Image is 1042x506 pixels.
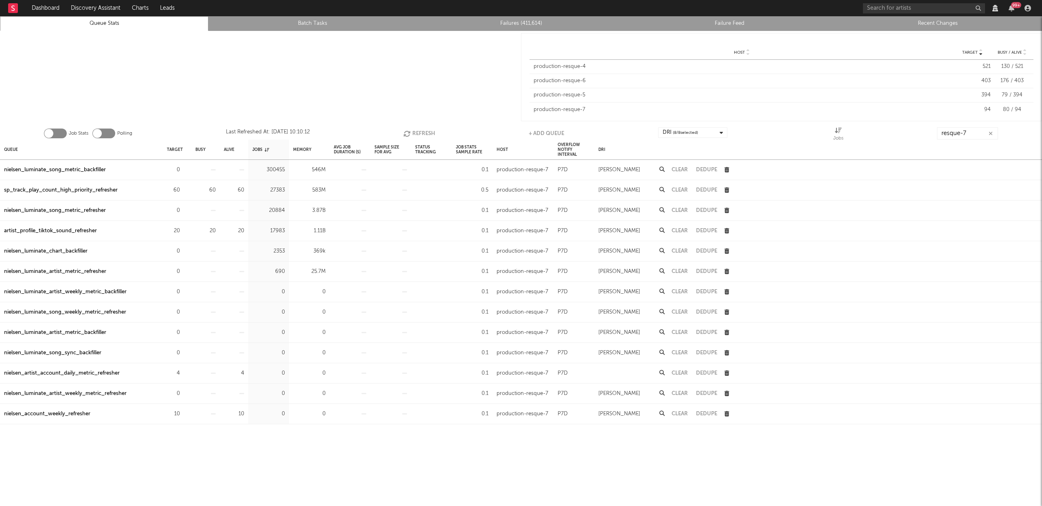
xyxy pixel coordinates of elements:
button: Dedupe [696,411,717,417]
label: Job Stats [69,129,88,138]
button: Dedupe [696,391,717,396]
div: 0 [293,389,326,399]
div: 0 [167,328,180,338]
a: Failure Feed [630,19,829,28]
div: 583M [293,185,326,195]
div: 0 [252,287,285,297]
a: nielsen_luminate_artist_metric_backfiller [4,328,106,338]
a: nielsen_luminate_song_metric_refresher [4,206,106,216]
button: Dedupe [696,228,717,233]
div: P7D [558,409,568,419]
div: production-resque-4 [534,63,950,71]
div: artist_profile_tiktok_sound_refresher [4,226,97,236]
a: nielsen_luminate_artist_weekly_metric_backfiller [4,287,127,297]
div: P7D [558,226,568,236]
button: Clear [672,310,688,315]
div: P7D [558,369,568,378]
div: P7D [558,165,568,175]
div: P7D [558,185,568,195]
div: Last Refreshed At: [DATE] 10:10:12 [226,127,310,140]
div: 0 [293,369,326,378]
input: Search... [937,127,998,140]
button: Clear [672,411,688,417]
span: Busy / Alive [998,50,1022,55]
a: Recent Changes [838,19,1038,28]
div: Busy [195,141,206,158]
a: Failures (411,614) [421,19,621,28]
div: 79 / 394 [995,91,1029,99]
div: Memory [293,141,311,158]
button: Clear [672,269,688,274]
div: 0.1 [456,165,488,175]
div: Jobs [833,133,843,143]
div: Target [167,141,183,158]
div: DRI [663,128,698,137]
button: Dedupe [696,208,717,213]
button: Dedupe [696,188,717,193]
div: 60 [195,185,216,195]
div: 20 [195,226,216,236]
div: 20884 [252,206,285,216]
div: 60 [224,185,244,195]
a: nielsen_luminate_chart_backfiller [4,246,88,256]
div: 20 [224,226,244,236]
div: DRI [598,141,605,158]
div: production-resque-6 [534,77,950,85]
div: production-resque-7 [534,106,950,114]
div: Host [497,141,508,158]
div: 94 [954,106,991,114]
button: Dedupe [696,249,717,254]
div: production-resque-5 [534,91,950,99]
div: 0 [252,328,285,338]
div: Overflow Notify Interval [558,141,590,158]
div: production-resque-7 [497,226,548,236]
div: 130 / 521 [995,63,1029,71]
div: 20 [167,226,180,236]
div: 0.1 [456,206,488,216]
div: production-resque-7 [497,348,548,358]
div: 0.1 [456,246,488,256]
div: 99 + [1011,2,1021,8]
a: nielsen_luminate_song_metric_backfiller [4,165,106,175]
button: Dedupe [696,350,717,356]
div: production-resque-7 [497,409,548,419]
div: Status Tracking [415,141,448,158]
div: [PERSON_NAME] [598,389,640,399]
div: 0 [252,409,285,419]
div: 176 / 403 [995,77,1029,85]
div: [PERSON_NAME] [598,409,640,419]
div: [PERSON_NAME] [598,226,640,236]
div: P7D [558,308,568,317]
div: P7D [558,267,568,277]
div: 0 [293,328,326,338]
button: + Add Queue [529,127,564,140]
div: production-resque-7 [497,389,548,399]
a: nielsen_account_weekly_refresher [4,409,90,419]
div: Jobs [252,141,269,158]
div: 4 [224,369,244,378]
button: Clear [672,289,688,294]
button: Dedupe [696,330,717,335]
button: Clear [672,208,688,213]
div: 60 [167,185,180,195]
a: nielsen_luminate_artist_metric_refresher [4,267,106,277]
div: Alive [224,141,234,158]
div: 0 [167,348,180,358]
div: 1.11B [293,226,326,236]
div: production-resque-7 [497,185,548,195]
button: Refresh [403,127,435,140]
span: Target [962,50,978,55]
div: 690 [252,267,285,277]
div: 0 [167,267,180,277]
button: Clear [672,228,688,233]
a: nielsen_artist_account_daily_metric_refresher [4,369,120,378]
div: 0.1 [456,267,488,277]
div: [PERSON_NAME] [598,308,640,317]
div: 546M [293,165,326,175]
div: P7D [558,287,568,297]
div: 0 [167,389,180,399]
